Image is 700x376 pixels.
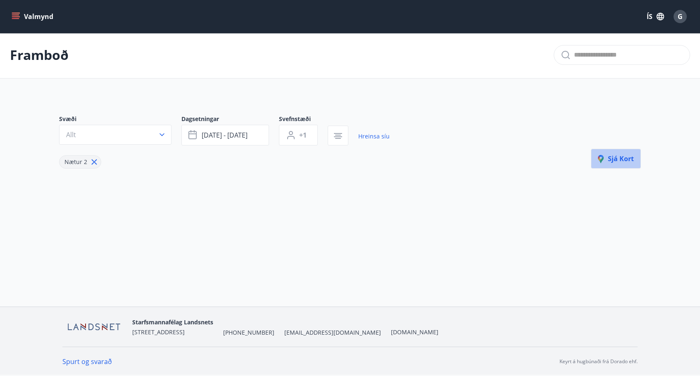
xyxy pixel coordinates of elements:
[132,318,213,326] span: Starfsmannafélag Landsnets
[59,155,101,169] div: Nætur 2
[181,125,269,145] button: [DATE] - [DATE]
[10,46,69,64] p: Framboð
[279,125,318,145] button: +1
[64,158,87,166] span: Nætur 2
[598,154,634,163] span: Sjá kort
[560,358,638,365] p: Keyrt á hugbúnaði frá Dorado ehf.
[181,115,279,125] span: Dagsetningar
[678,12,683,21] span: G
[62,318,126,336] img: F8tEiQha8Un3Ar3CAbbmu1gOVkZAt1bcWyF3CjFc.png
[591,149,641,169] button: Sjá kort
[358,127,390,145] a: Hreinsa síu
[132,328,185,336] span: [STREET_ADDRESS]
[62,357,112,366] a: Spurt og svarað
[299,131,307,140] span: +1
[66,130,76,139] span: Allt
[670,7,690,26] button: G
[284,328,381,337] span: [EMAIL_ADDRESS][DOMAIN_NAME]
[642,9,669,24] button: ÍS
[10,9,57,24] button: menu
[59,125,171,145] button: Allt
[202,131,248,140] span: [DATE] - [DATE]
[223,328,274,337] span: [PHONE_NUMBER]
[391,328,438,336] a: [DOMAIN_NAME]
[59,115,181,125] span: Svæði
[279,115,328,125] span: Svefnstæði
